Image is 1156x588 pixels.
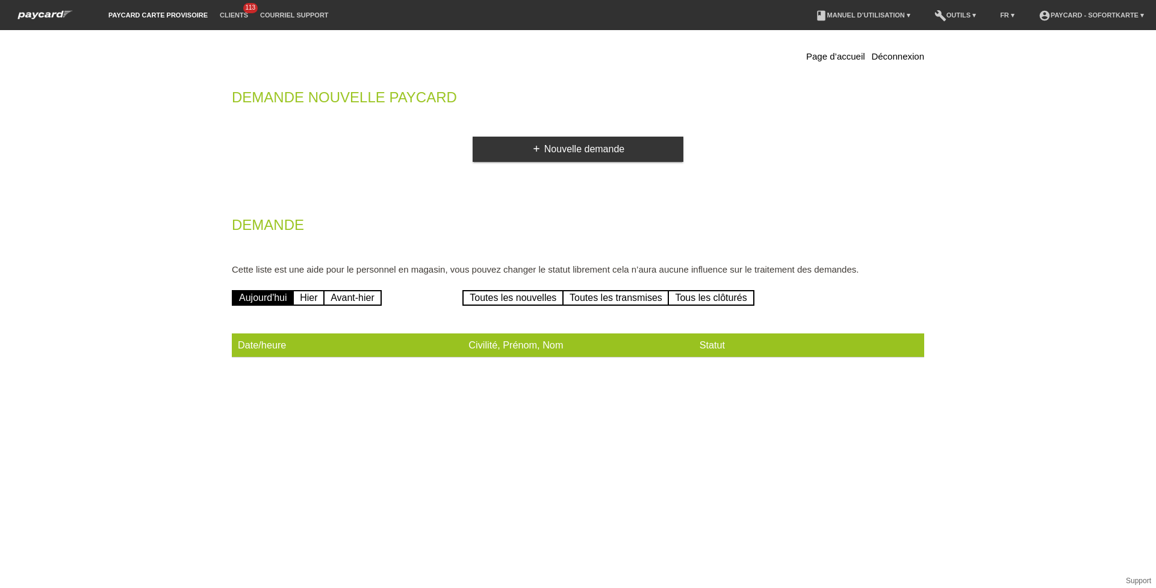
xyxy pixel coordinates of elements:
[562,290,670,306] a: Toutes les transmises
[232,219,924,237] h2: Demande
[809,11,916,19] a: bookManuel d’utilisation ▾
[928,11,982,19] a: buildOutils ▾
[934,10,946,22] i: build
[668,290,754,306] a: Tous les clôturés
[12,14,78,23] a: paycard Sofortkarte
[243,3,258,13] span: 113
[462,290,564,306] a: Toutes les nouvelles
[232,290,294,306] a: Aujourd'hui
[532,144,541,153] i: add
[323,290,382,306] a: Avant-hier
[232,333,462,357] th: Date/heure
[1126,577,1151,585] a: Support
[12,8,78,21] img: paycard Sofortkarte
[815,10,827,22] i: book
[871,51,924,61] a: Déconnexion
[1039,10,1051,22] i: account_circle
[214,11,254,19] a: Clients
[102,11,214,19] a: paycard carte provisoire
[994,11,1021,19] a: FR ▾
[232,264,924,274] p: Cette liste est une aide pour le personnel en magasin, vous pouvez changer le statut librement ce...
[232,91,924,110] h2: Demande nouvelle Paycard
[694,333,924,357] th: Statut
[473,137,683,162] a: addNouvelle demande
[462,333,693,357] th: Civilité, Prénom, Nom
[1033,11,1150,19] a: account_circlepaycard - Sofortkarte ▾
[254,11,334,19] a: Courriel Support
[293,290,325,306] a: Hier
[806,51,865,61] a: Page d’accueil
